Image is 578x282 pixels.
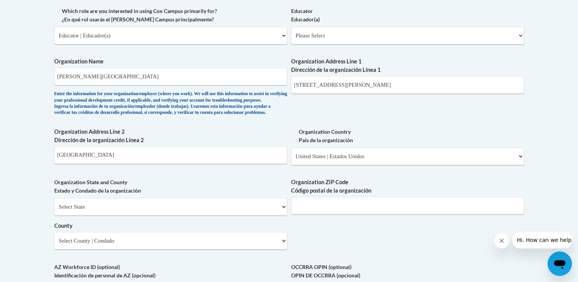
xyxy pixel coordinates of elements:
[494,233,509,248] iframe: Close message
[54,57,287,66] label: Organization Name
[5,5,62,11] span: Hi. How can we help?
[54,222,287,230] label: County
[291,178,524,195] label: Organization ZIP Code Código postal de la organización
[54,178,287,195] label: Organization State and County Estado y Condado de la organización
[291,7,524,24] label: Educator Educador(a)
[54,7,287,24] label: Which role are you interested in using Cox Campus primarily for? ¿En qué rol usarás el [PERSON_NA...
[512,232,572,248] iframe: Message from company
[54,68,287,85] input: Metadata input
[291,128,524,144] label: Organization Country País de la organización
[291,263,524,280] label: OCCRRA OPIN (optional) OPIN DE OCCRRA (opcional)
[54,128,287,144] label: Organization Address Line 2 Dirección de la organización Línea 2
[547,251,572,276] iframe: Button to launch messaging window
[54,263,287,280] label: AZ Workforce ID (optional) Identificación de personal de AZ (opcional)
[54,91,287,116] div: Enter the information for your organization/employer (where you work). We will use this informati...
[291,197,524,214] input: Metadata input
[291,57,524,74] label: Organization Address Line 1 Dirección de la organización Línea 1
[291,76,524,94] input: Metadata input
[54,146,287,164] input: Metadata input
